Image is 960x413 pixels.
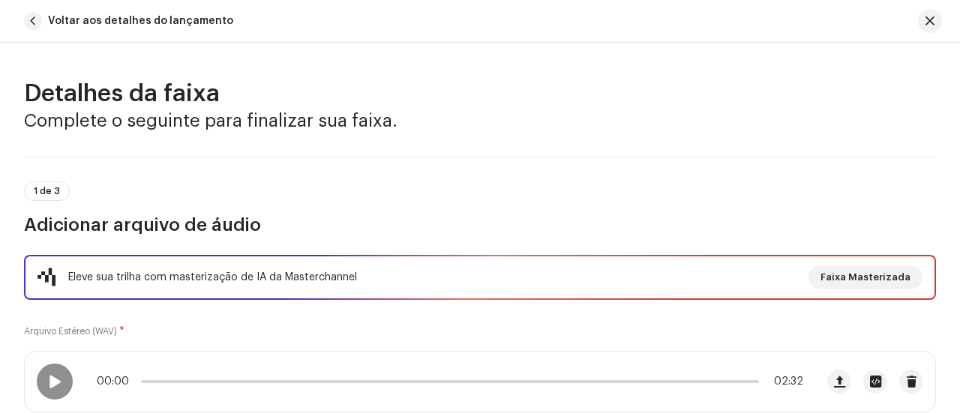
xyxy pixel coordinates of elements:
[24,109,936,133] h3: Complete o seguinte para finalizar sua faixa.
[24,213,936,237] h3: Adicionar arquivo de áudio
[24,79,936,109] h2: Detalhes da faixa
[765,376,803,388] span: 02:32
[820,262,910,292] span: Faixa Masterizada
[68,268,357,286] div: Eleve sua trilha com masterização de IA da Masterchannel
[808,265,922,289] button: Faixa Masterizada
